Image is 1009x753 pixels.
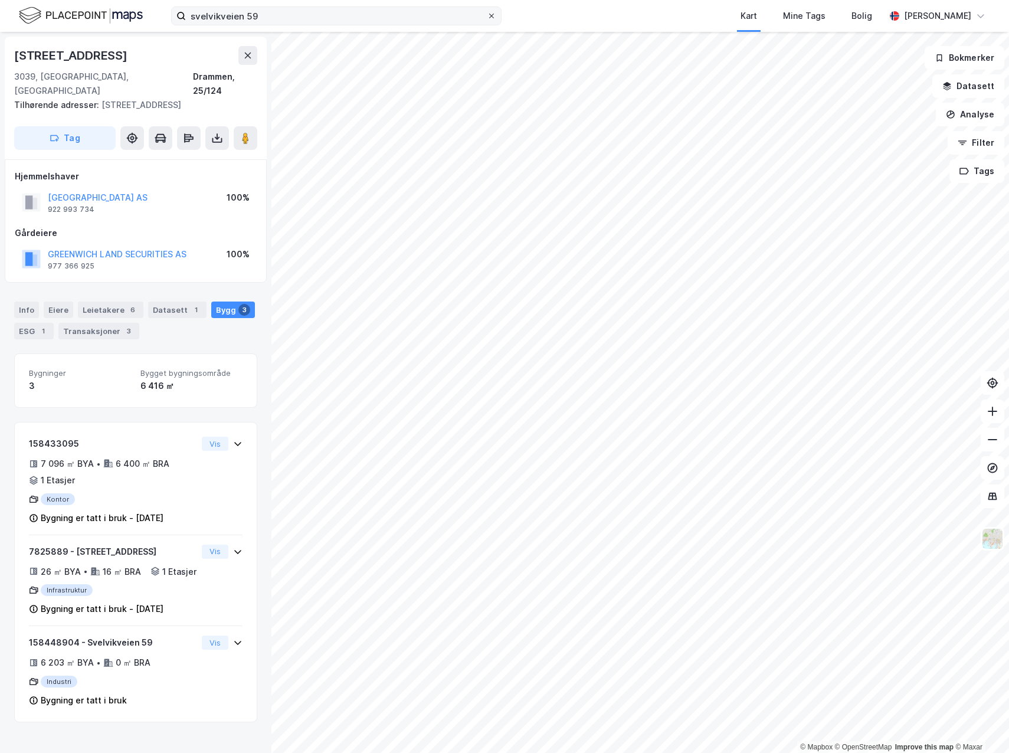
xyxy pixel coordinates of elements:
[949,159,1004,183] button: Tags
[123,325,135,337] div: 3
[202,437,228,451] button: Vis
[41,602,163,616] div: Bygning er tatt i bruk - [DATE]
[41,473,75,487] div: 1 Etasjer
[14,126,116,150] button: Tag
[83,567,88,576] div: •
[14,98,248,112] div: [STREET_ADDRESS]
[103,565,141,579] div: 16 ㎡ BRA
[48,205,94,214] div: 922 993 734
[148,302,207,318] div: Datasett
[741,9,757,23] div: Kart
[14,302,39,318] div: Info
[190,304,202,316] div: 1
[14,100,101,110] span: Tilhørende adresser:
[925,46,1004,70] button: Bokmerker
[44,302,73,318] div: Eiere
[238,304,250,316] div: 3
[904,9,971,23] div: [PERSON_NAME]
[19,5,143,26] img: logo.f888ab2527a4732fd821a326f86c7f29.svg
[15,169,257,184] div: Hjemmelshaver
[851,9,872,23] div: Bolig
[96,459,101,469] div: •
[895,743,954,751] a: Improve this map
[37,325,49,337] div: 1
[227,247,250,261] div: 100%
[202,545,228,559] button: Vis
[78,302,143,318] div: Leietakere
[140,368,243,378] span: Bygget bygningsområde
[29,379,131,393] div: 3
[41,457,94,471] div: 7 096 ㎡ BYA
[14,46,130,65] div: [STREET_ADDRESS]
[835,743,892,751] a: OpenStreetMap
[14,70,193,98] div: 3039, [GEOGRAPHIC_DATA], [GEOGRAPHIC_DATA]
[950,696,1009,753] div: Kontrollprogram for chat
[15,226,257,240] div: Gårdeiere
[29,368,131,378] span: Bygninger
[116,457,169,471] div: 6 400 ㎡ BRA
[981,528,1004,550] img: Z
[48,261,94,271] div: 977 366 925
[41,656,94,670] div: 6 203 ㎡ BYA
[41,693,127,708] div: Bygning er tatt i bruk
[186,7,487,25] input: Søk på adresse, matrikkel, gårdeiere, leietakere eller personer
[29,437,197,451] div: 158433095
[950,696,1009,753] iframe: Chat Widget
[96,658,101,667] div: •
[800,743,833,751] a: Mapbox
[783,9,825,23] div: Mine Tags
[29,636,197,650] div: 158448904 - Svelvikveien 59
[41,565,81,579] div: 26 ㎡ BYA
[116,656,150,670] div: 0 ㎡ BRA
[227,191,250,205] div: 100%
[14,323,54,339] div: ESG
[58,323,139,339] div: Transaksjoner
[29,545,197,559] div: 7825889 - [STREET_ADDRESS]
[948,131,1004,155] button: Filter
[202,636,228,650] button: Vis
[193,70,257,98] div: Drammen, 25/124
[140,379,243,393] div: 6 416 ㎡
[211,302,255,318] div: Bygg
[936,103,1004,126] button: Analyse
[932,74,1004,98] button: Datasett
[127,304,139,316] div: 6
[41,511,163,525] div: Bygning er tatt i bruk - [DATE]
[162,565,196,579] div: 1 Etasjer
